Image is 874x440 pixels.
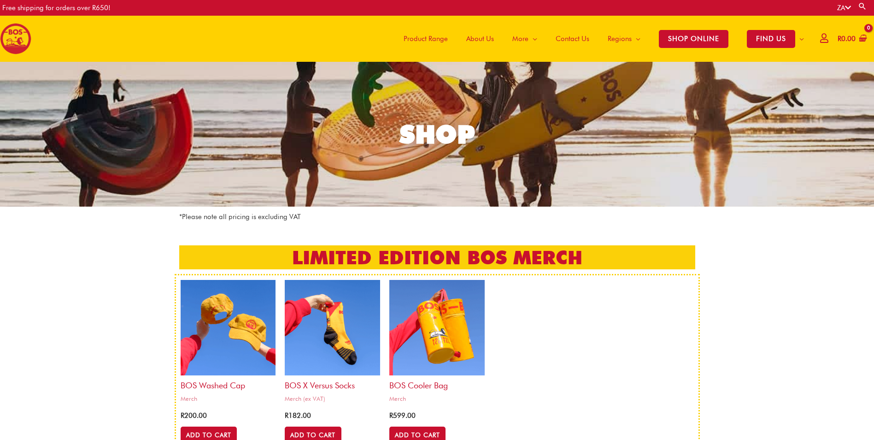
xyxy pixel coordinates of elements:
a: BOS Cooler bagMerch [389,280,485,406]
a: ZA [837,4,851,12]
span: More [512,25,528,53]
span: R [389,411,393,420]
a: Regions [598,16,650,62]
a: Product Range [394,16,457,62]
a: View Shopping Cart, empty [836,29,867,49]
h2: BOS Washed Cap [181,375,276,391]
a: SHOP ONLINE [650,16,738,62]
span: R [838,35,841,43]
img: bos x versus socks [285,280,380,375]
bdi: 599.00 [389,411,416,420]
span: R [181,411,184,420]
span: Merch (ex VAT) [285,395,380,403]
img: bos cap [181,280,276,375]
bdi: 0.00 [838,35,856,43]
bdi: 182.00 [285,411,311,420]
a: Contact Us [546,16,598,62]
a: Search button [858,2,867,11]
div: SHOP [399,122,475,147]
span: Regions [608,25,632,53]
a: BOS x Versus SocksMerch (ex VAT) [285,280,380,406]
a: More [503,16,546,62]
span: R [285,411,288,420]
span: About Us [466,25,494,53]
nav: Site Navigation [387,16,813,62]
span: Contact Us [556,25,589,53]
span: FIND US [747,30,795,48]
span: SHOP ONLINE [659,30,728,48]
h2: BOS Cooler bag [389,375,485,391]
p: *Please note all pricing is excluding VAT [179,211,695,223]
bdi: 200.00 [181,411,207,420]
span: Product Range [404,25,448,53]
h2: BOS x Versus Socks [285,375,380,391]
a: About Us [457,16,503,62]
span: Merch [389,395,485,403]
img: bos cooler bag [389,280,485,375]
span: Merch [181,395,276,403]
a: BOS Washed CapMerch [181,280,276,406]
h2: LIMITED EDITION BOS MERCH [179,245,695,269]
